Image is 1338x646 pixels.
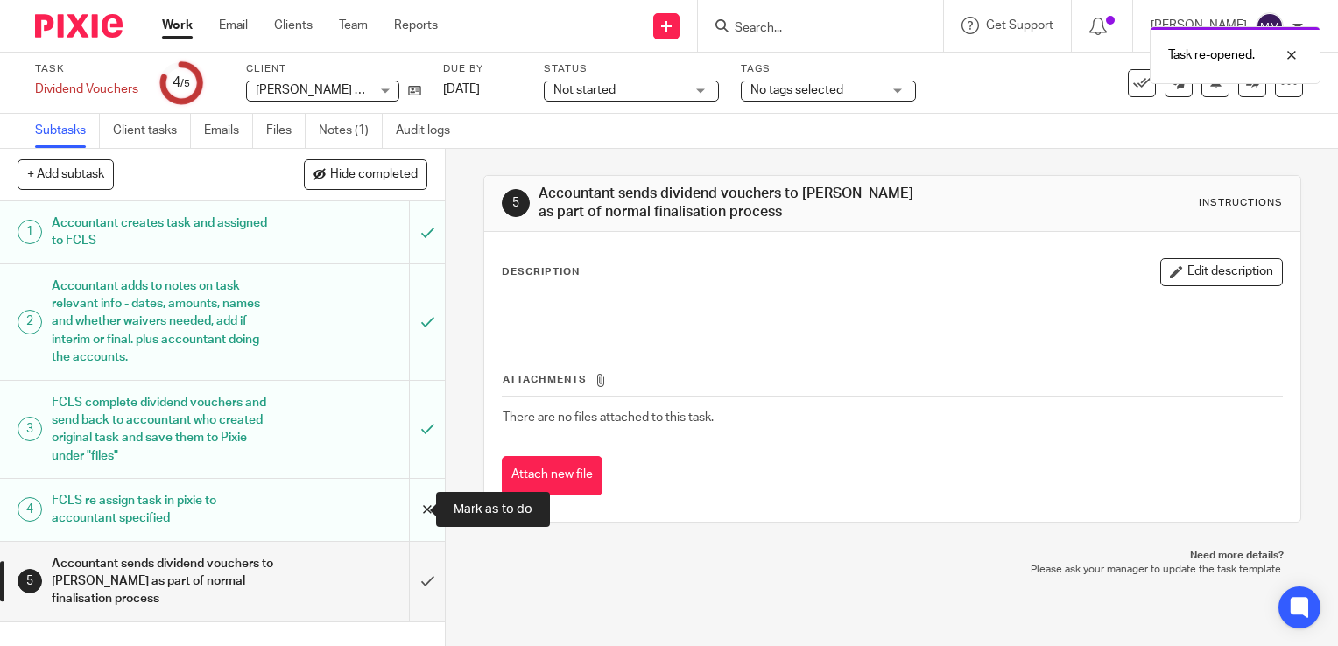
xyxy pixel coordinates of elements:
[18,310,42,334] div: 2
[35,62,138,76] label: Task
[173,73,190,93] div: 4
[1168,46,1255,64] p: Task re-opened.
[396,114,463,148] a: Audit logs
[219,17,248,34] a: Email
[204,114,253,148] a: Emails
[503,375,587,384] span: Attachments
[319,114,383,148] a: Notes (1)
[503,411,714,424] span: There are no files attached to this task.
[52,488,278,532] h1: FCLS re assign task in pixie to accountant specified
[35,14,123,38] img: Pixie
[52,210,278,255] h1: Accountant creates task and assigned to FCLS
[35,81,138,98] div: Dividend Vouchers
[180,79,190,88] small: /5
[443,83,480,95] span: [DATE]
[330,168,418,182] span: Hide completed
[52,273,278,371] h1: Accountant adds to notes on task relevant info - dates, amounts, names and whether waivers needed...
[52,390,278,469] h1: FCLS complete dividend vouchers and send back to accountant who created original task and save th...
[256,84,496,96] span: [PERSON_NAME] Planning Services Limited
[1256,12,1284,40] img: svg%3E
[18,159,114,189] button: + Add subtask
[304,159,427,189] button: Hide completed
[539,185,929,222] h1: Accountant sends dividend vouchers to [PERSON_NAME] as part of normal finalisation process
[18,417,42,441] div: 3
[18,497,42,522] div: 4
[18,569,42,593] div: 5
[501,563,1284,577] p: Please ask your manager to update the task template.
[394,17,438,34] a: Reports
[1160,258,1283,286] button: Edit description
[274,17,313,34] a: Clients
[553,84,616,96] span: Not started
[339,17,368,34] a: Team
[750,84,843,96] span: No tags selected
[502,265,580,279] p: Description
[502,189,530,217] div: 5
[1199,196,1283,210] div: Instructions
[113,114,191,148] a: Client tasks
[246,62,421,76] label: Client
[18,220,42,244] div: 1
[52,551,278,613] h1: Accountant sends dividend vouchers to [PERSON_NAME] as part of normal finalisation process
[501,549,1284,563] p: Need more details?
[266,114,306,148] a: Files
[162,17,193,34] a: Work
[35,114,100,148] a: Subtasks
[502,456,602,495] button: Attach new file
[544,62,719,76] label: Status
[443,62,522,76] label: Due by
